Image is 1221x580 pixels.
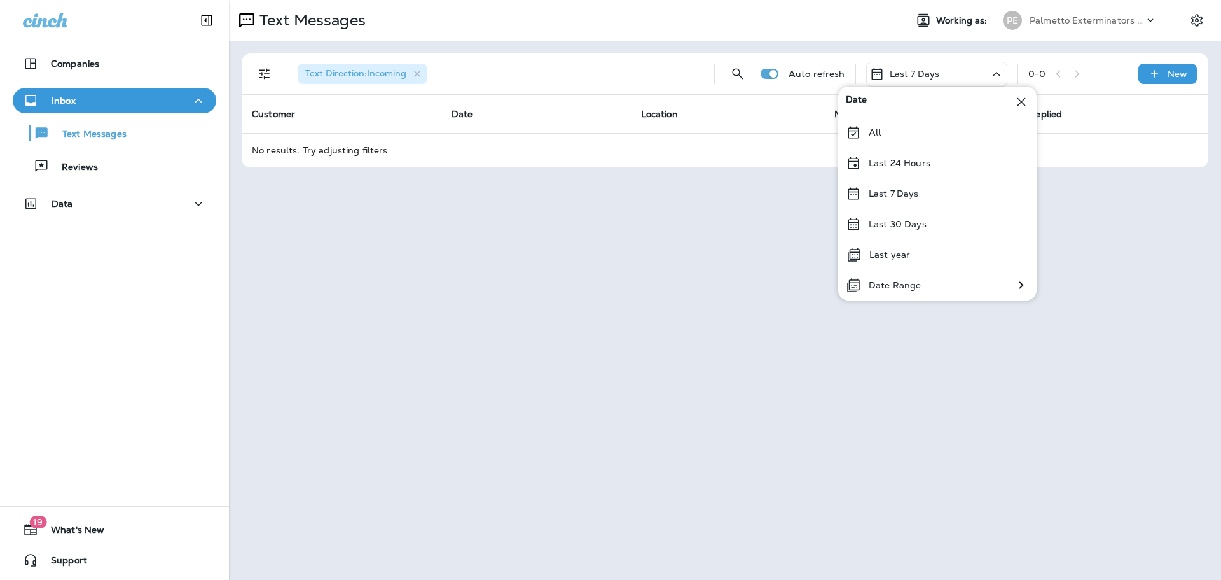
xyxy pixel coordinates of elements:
p: New [1168,69,1187,79]
span: Support [38,555,87,570]
p: Auto refresh [789,69,845,79]
span: Location [641,108,678,120]
td: No results. Try adjusting filters [242,133,1208,167]
button: Text Messages [13,120,216,146]
button: Companies [13,51,216,76]
p: Palmetto Exterminators LLC [1030,15,1144,25]
button: Search Messages [725,61,750,87]
span: Date [846,94,867,110]
span: Replied [1029,108,1062,120]
button: Support [13,548,216,573]
span: Customer [252,108,295,120]
p: All [869,127,881,138]
p: Reviews [49,162,98,174]
div: Text Direction:Incoming [298,64,427,84]
div: 0 - 0 [1028,69,1045,79]
span: 19 [29,516,46,528]
p: Text Messages [254,11,366,30]
span: Message [834,108,873,120]
span: Working as: [936,15,990,26]
p: Last 24 Hours [869,158,930,168]
span: What's New [38,525,104,540]
button: Filters [252,61,277,87]
p: Data [52,199,73,209]
button: Data [13,191,216,216]
span: Text Direction : Incoming [305,67,406,79]
p: Last year [869,250,910,260]
div: PE [1003,11,1022,30]
p: Companies [51,59,99,69]
p: Last 7 Days [890,69,940,79]
p: Text Messages [50,129,127,141]
span: Date [452,108,473,120]
button: 19What's New [13,517,216,542]
button: Collapse Sidebar [189,8,224,33]
p: Last 30 Days [869,219,927,229]
button: Inbox [13,88,216,113]
button: Reviews [13,153,216,180]
button: Settings [1185,9,1208,32]
p: Date Range [869,280,921,290]
p: Last 7 Days [869,188,919,199]
p: Inbox [52,95,76,106]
